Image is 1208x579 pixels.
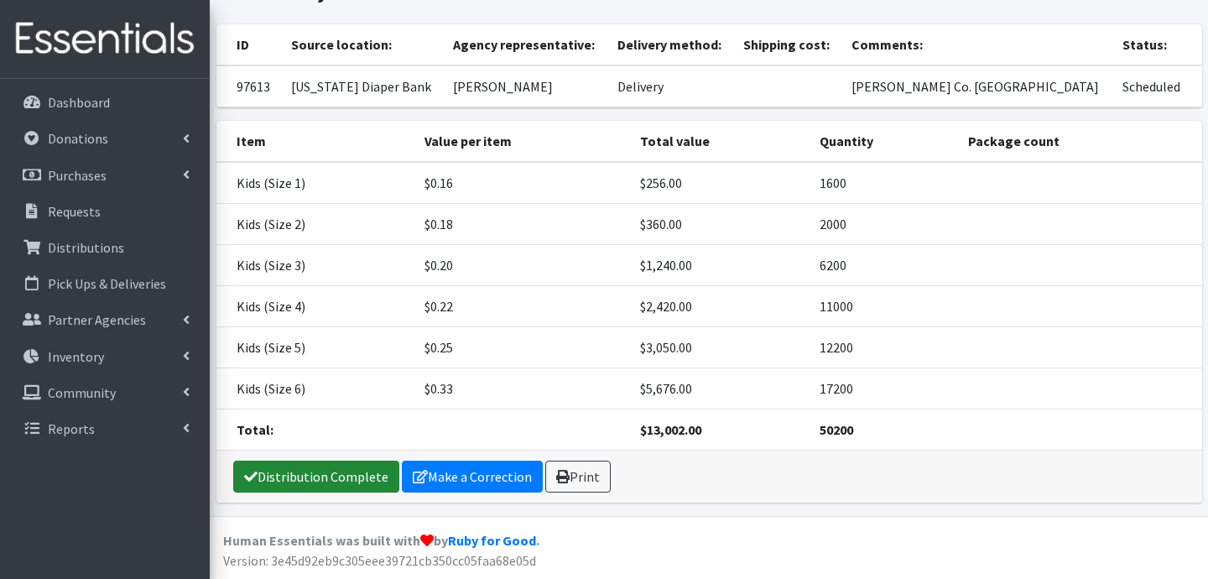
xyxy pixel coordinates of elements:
[414,121,630,162] th: Value per item
[810,286,957,327] td: 11000
[7,11,203,67] img: HumanEssentials
[48,348,104,365] p: Inventory
[630,162,810,204] td: $256.00
[216,121,415,162] th: Item
[841,65,1112,107] td: [PERSON_NAME] Co. [GEOGRAPHIC_DATA]
[216,24,281,65] th: ID
[216,204,415,245] td: Kids (Size 2)
[630,204,810,245] td: $360.00
[48,384,116,401] p: Community
[443,65,607,107] td: [PERSON_NAME]
[7,231,203,264] a: Distributions
[810,204,957,245] td: 2000
[958,121,1202,162] th: Package count
[414,204,630,245] td: $0.18
[216,286,415,327] td: Kids (Size 4)
[443,24,607,65] th: Agency representative:
[414,286,630,327] td: $0.22
[630,327,810,368] td: $3,050.00
[810,245,957,286] td: 6200
[216,65,281,107] td: 97613
[810,121,957,162] th: Quantity
[48,130,108,147] p: Donations
[1112,24,1202,65] th: Status:
[216,245,415,286] td: Kids (Size 3)
[7,86,203,119] a: Dashboard
[607,65,733,107] td: Delivery
[7,159,203,192] a: Purchases
[223,552,536,569] span: Version: 3e45d92eb9c305eee39721cb350cc05faa68e05d
[281,65,444,107] td: [US_STATE] Diaper Bank
[7,412,203,446] a: Reports
[607,24,733,65] th: Delivery method:
[223,532,539,549] strong: Human Essentials was built with by .
[820,421,853,438] strong: 50200
[630,368,810,409] td: $5,676.00
[1112,65,1202,107] td: Scheduled
[810,162,957,204] td: 1600
[414,162,630,204] td: $0.16
[414,368,630,409] td: $0.33
[7,376,203,409] a: Community
[630,121,810,162] th: Total value
[48,94,110,111] p: Dashboard
[402,461,543,493] a: Make a Correction
[810,327,957,368] td: 12200
[48,239,124,256] p: Distributions
[233,461,399,493] a: Distribution Complete
[7,267,203,300] a: Pick Ups & Deliveries
[48,275,166,292] p: Pick Ups & Deliveries
[7,122,203,155] a: Donations
[414,245,630,286] td: $0.20
[733,24,841,65] th: Shipping cost:
[48,311,146,328] p: Partner Agencies
[216,327,415,368] td: Kids (Size 5)
[545,461,611,493] a: Print
[630,245,810,286] td: $1,240.00
[448,532,536,549] a: Ruby for Good
[48,203,101,220] p: Requests
[7,340,203,373] a: Inventory
[7,303,203,336] a: Partner Agencies
[216,162,415,204] td: Kids (Size 1)
[7,195,203,228] a: Requests
[640,421,701,438] strong: $13,002.00
[237,421,273,438] strong: Total:
[841,24,1112,65] th: Comments:
[810,368,957,409] td: 17200
[48,167,107,184] p: Purchases
[216,368,415,409] td: Kids (Size 6)
[414,327,630,368] td: $0.25
[630,286,810,327] td: $2,420.00
[48,420,95,437] p: Reports
[281,24,444,65] th: Source location:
